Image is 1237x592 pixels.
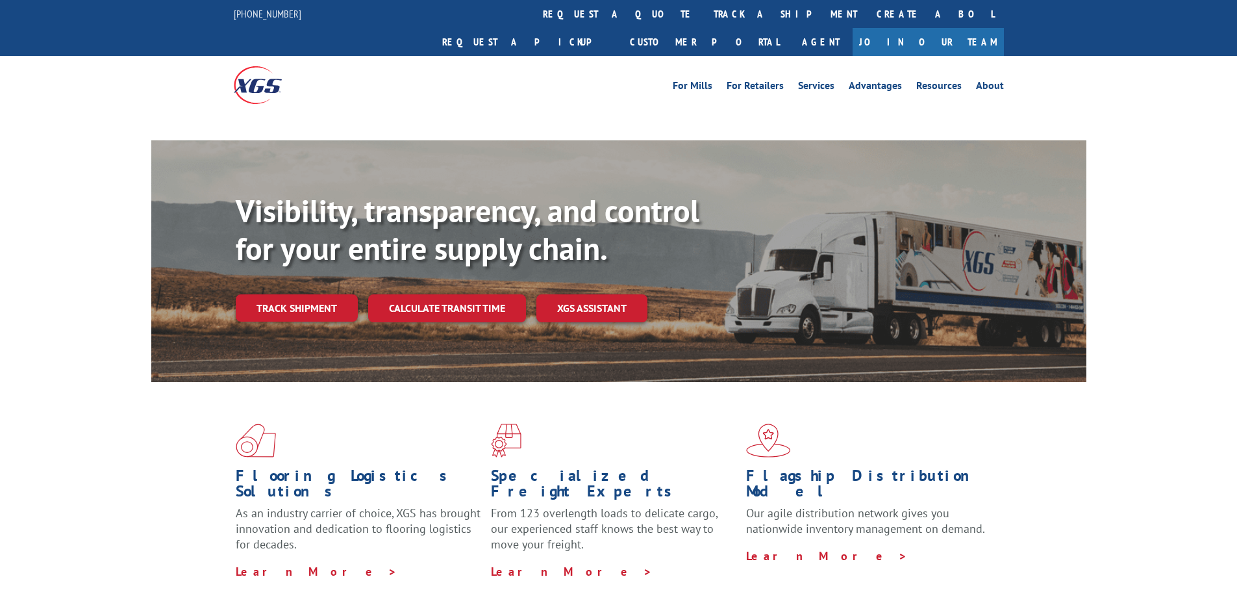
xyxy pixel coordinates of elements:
[620,28,789,56] a: Customer Portal
[236,294,358,322] a: Track shipment
[236,190,699,268] b: Visibility, transparency, and control for your entire supply chain.
[234,7,301,20] a: [PHONE_NUMBER]
[491,424,521,457] img: xgs-icon-focused-on-flooring-red
[789,28,853,56] a: Agent
[727,81,784,95] a: For Retailers
[746,468,992,506] h1: Flagship Distribution Model
[236,424,276,457] img: xgs-icon-total-supply-chain-intelligence-red
[746,424,791,457] img: xgs-icon-flagship-distribution-model-red
[798,81,834,95] a: Services
[368,294,526,322] a: Calculate transit time
[536,294,647,322] a: XGS ASSISTANT
[491,468,736,506] h1: Specialized Freight Experts
[673,81,712,95] a: For Mills
[491,564,653,579] a: Learn More >
[746,506,985,536] span: Our agile distribution network gives you nationwide inventory management on demand.
[236,468,481,506] h1: Flooring Logistics Solutions
[746,548,908,563] a: Learn More >
[849,81,902,95] a: Advantages
[976,81,1004,95] a: About
[236,564,397,579] a: Learn More >
[916,81,962,95] a: Resources
[853,28,1004,56] a: Join Our Team
[491,506,736,563] p: From 123 overlength loads to delicate cargo, our experienced staff knows the best way to move you...
[236,506,481,552] span: As an industry carrier of choice, XGS has brought innovation and dedication to flooring logistics...
[432,28,620,56] a: Request a pickup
